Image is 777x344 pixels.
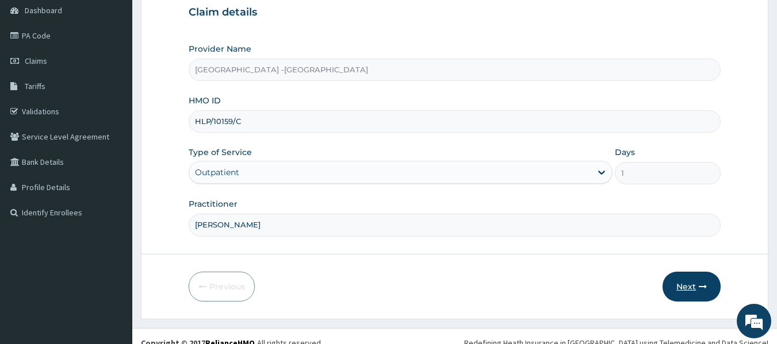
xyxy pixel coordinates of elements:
div: Minimize live chat window [189,6,216,33]
img: d_794563401_company_1708531726252_794563401 [21,57,47,86]
label: Type of Service [189,146,252,158]
span: Tariffs [25,81,45,91]
span: Claims [25,56,47,66]
textarea: Type your message and hit 'Enter' [6,225,219,265]
label: Provider Name [189,43,251,55]
button: Next [663,272,721,302]
label: Practitioner [189,198,238,210]
div: Chat with us now [60,64,193,79]
button: Previous [189,272,255,302]
input: Enter HMO ID [189,110,721,133]
span: Dashboard [25,5,62,16]
h3: Claim details [189,6,721,19]
div: Outpatient [195,167,239,178]
label: Days [615,146,635,158]
span: We're online! [67,101,159,217]
input: Enter Name [189,214,721,236]
label: HMO ID [189,95,221,106]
